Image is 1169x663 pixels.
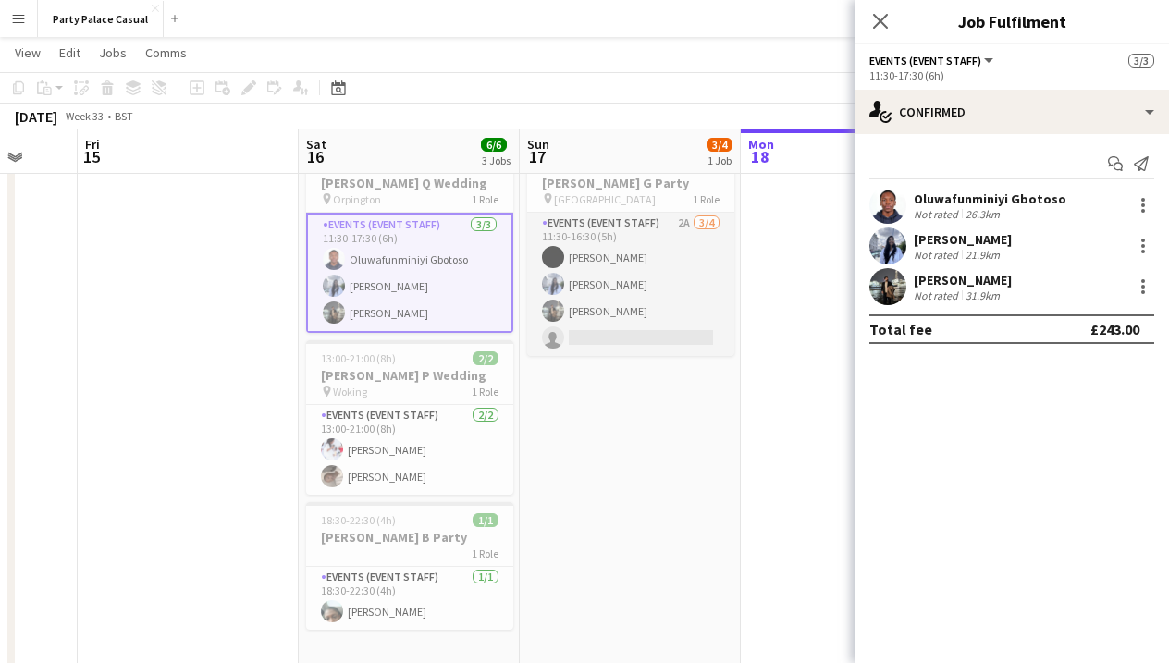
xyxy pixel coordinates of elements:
div: [PERSON_NAME] [914,272,1012,289]
span: 1 Role [693,192,720,206]
h3: Job Fulfilment [855,9,1169,33]
div: Confirmed [855,90,1169,134]
span: 1 Role [472,546,498,560]
div: 11:30-17:30 (6h) [869,68,1154,82]
span: 6/6 [481,138,507,152]
span: Events (Event Staff) [869,54,981,68]
span: Sun [527,136,549,153]
app-job-card: 13:00-21:00 (8h)2/2[PERSON_NAME] P Wedding Woking1 RoleEvents (Event Staff)2/213:00-21:00 (8h)[PE... [306,340,513,495]
app-card-role: Events (Event Staff)2/213:00-21:00 (8h)[PERSON_NAME][PERSON_NAME] [306,405,513,495]
span: Woking [333,385,367,399]
span: 1/1 [473,513,498,527]
a: Jobs [92,41,134,65]
span: Jobs [99,44,127,61]
h3: [PERSON_NAME] P Wedding [306,367,513,384]
div: £243.00 [1090,320,1139,338]
span: Edit [59,44,80,61]
div: Not rated [914,289,962,302]
span: 1 Role [472,385,498,399]
div: Total fee [869,320,932,338]
div: 26.3km [962,207,1003,221]
app-job-card: 11:30-16:30 (5h)3/4[PERSON_NAME] G Party [GEOGRAPHIC_DATA]1 RoleEvents (Event Staff)2A3/411:30-16... [527,148,734,356]
span: 3/3 [1128,54,1154,68]
app-card-role: Events (Event Staff)2A3/411:30-16:30 (5h)[PERSON_NAME][PERSON_NAME][PERSON_NAME] [527,213,734,356]
h3: [PERSON_NAME] Q Wedding [306,175,513,191]
app-card-role: Events (Event Staff)1/118:30-22:30 (4h)[PERSON_NAME] [306,567,513,630]
span: Fri [85,136,100,153]
div: 21.9km [962,248,1003,262]
span: 13:00-21:00 (8h) [321,351,396,365]
span: 18:30-22:30 (4h) [321,513,396,527]
span: 16 [303,146,326,167]
span: View [15,44,41,61]
span: Sat [306,136,326,153]
div: Not rated [914,207,962,221]
a: View [7,41,48,65]
a: Edit [52,41,88,65]
span: Mon [748,136,774,153]
span: Orpington [333,192,381,206]
a: Comms [138,41,194,65]
h3: [PERSON_NAME] B Party [306,529,513,546]
span: 17 [524,146,549,167]
div: 31.9km [962,289,1003,302]
span: [GEOGRAPHIC_DATA] [554,192,656,206]
app-job-card: 11:30-17:30 (6h)3/3[PERSON_NAME] Q Wedding Orpington1 RoleEvents (Event Staff)3/311:30-17:30 (6h)... [306,148,513,333]
h3: [PERSON_NAME] G Party [527,175,734,191]
div: [DATE] [15,107,57,126]
span: Week 33 [61,109,107,123]
div: Not rated [914,248,962,262]
div: BST [115,109,133,123]
button: Party Palace Casual [38,1,164,37]
app-job-card: 18:30-22:30 (4h)1/1[PERSON_NAME] B Party1 RoleEvents (Event Staff)1/118:30-22:30 (4h)[PERSON_NAME] [306,502,513,630]
span: 18 [745,146,774,167]
app-card-role: Events (Event Staff)3/311:30-17:30 (6h)Oluwafunminiyi Gbotoso[PERSON_NAME][PERSON_NAME] [306,213,513,333]
span: 15 [82,146,100,167]
div: 1 Job [708,153,732,167]
div: Oluwafunminiyi Gbotoso [914,190,1066,207]
div: [PERSON_NAME] [914,231,1012,248]
div: 3 Jobs [482,153,511,167]
span: 3/4 [707,138,732,152]
span: Comms [145,44,187,61]
button: Events (Event Staff) [869,54,996,68]
span: 2/2 [473,351,498,365]
span: 1 Role [472,192,498,206]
